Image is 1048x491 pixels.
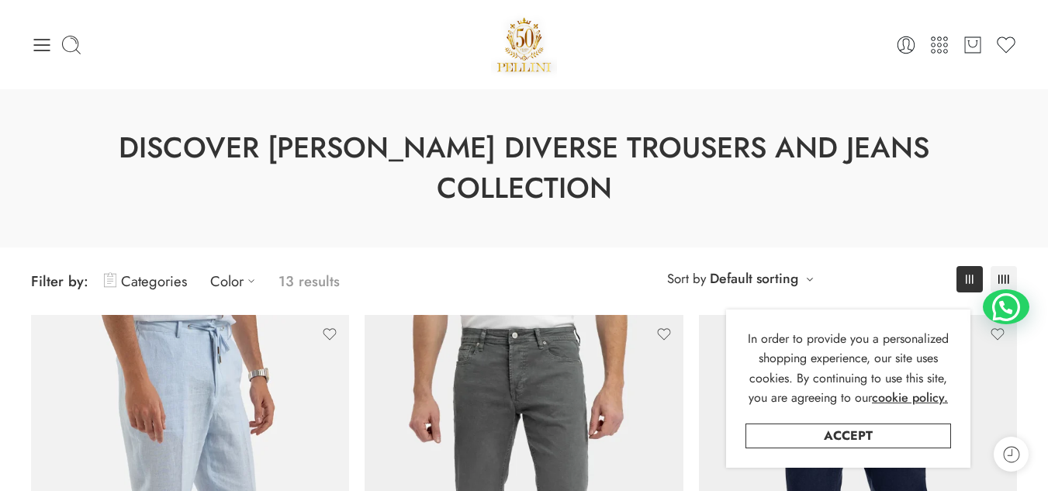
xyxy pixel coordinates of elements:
a: Cart [962,34,984,56]
a: Login / Register [895,34,917,56]
a: Pellini - [491,12,558,78]
a: Wishlist [995,34,1017,56]
a: Categories [104,263,187,299]
span: Filter by: [31,271,88,292]
span: In order to provide you a personalized shopping experience, our site uses cookies. By continuing ... [748,330,949,407]
a: cookie policy. [872,388,948,408]
a: Color [210,263,263,299]
img: Pellini [491,12,558,78]
p: 13 results [278,263,340,299]
a: Default sorting [710,268,798,289]
a: Accept [745,424,951,448]
h1: Discover [PERSON_NAME] Diverse Trousers and Jeans Collection [39,128,1009,209]
span: Sort by [667,266,706,292]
